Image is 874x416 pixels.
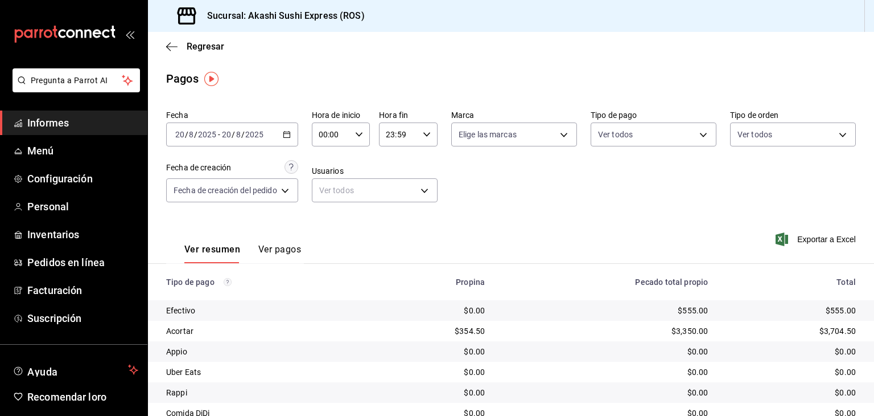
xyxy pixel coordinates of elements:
[241,130,245,139] font: /
[166,388,187,397] font: Rappi
[27,173,93,185] font: Configuración
[455,327,485,336] font: $354.50
[166,111,188,120] font: Fecha
[174,186,277,195] font: Fecha de creación del pedido
[27,145,54,157] font: Menú
[232,130,235,139] font: /
[13,68,140,92] button: Pregunta a Parrot AI
[826,306,856,315] font: $555.00
[27,201,69,213] font: Personal
[218,130,220,139] font: -
[687,347,708,356] font: $0.00
[379,111,408,120] font: Hora fin
[456,278,485,287] font: Propina
[312,166,344,176] font: Usuarios
[27,256,105,268] font: Pedidos en línea
[312,111,361,120] font: Hora de inicio
[687,388,708,397] font: $0.00
[166,368,201,377] font: Uber Eats
[166,41,224,52] button: Regresar
[730,111,779,120] font: Tipo de orden
[319,186,354,195] font: Ver todos
[166,278,215,287] font: Tipo de pago
[797,235,856,244] font: Exportar a Excel
[27,229,79,240] font: Inventarios
[687,368,708,377] font: $0.00
[737,130,772,139] font: Ver todos
[835,388,856,397] font: $0.00
[464,347,485,356] font: $0.00
[207,10,365,21] font: Sucursal: Akashi Sushi Express (ROS)
[166,327,193,336] font: Acortar
[778,233,856,246] button: Exportar a Excel
[187,41,224,52] font: Regresar
[221,130,232,139] input: --
[819,327,856,336] font: $3,704.50
[8,83,140,95] a: Pregunta a Parrot AI
[166,347,187,356] font: Appio
[671,327,708,336] font: $3,350.00
[27,366,58,378] font: Ayuda
[245,130,264,139] input: ----
[166,163,231,172] font: Fecha de creación
[27,284,82,296] font: Facturación
[204,72,218,86] img: Marcador de información sobre herramientas
[166,306,195,315] font: Efectivo
[835,347,856,356] font: $0.00
[185,130,188,139] font: /
[464,388,485,397] font: $0.00
[591,111,637,120] font: Tipo de pago
[166,72,199,85] font: Pagos
[188,130,194,139] input: --
[635,278,708,287] font: Pecado total propio
[464,306,485,315] font: $0.00
[194,130,197,139] font: /
[27,391,106,403] font: Recomendar loro
[835,368,856,377] font: $0.00
[598,130,633,139] font: Ver todos
[175,130,185,139] input: --
[27,117,69,129] font: Informes
[258,244,301,255] font: Ver pagos
[464,368,485,377] font: $0.00
[125,30,134,39] button: abrir_cajón_menú
[459,130,517,139] font: Elige las marcas
[184,243,301,263] div: pestañas de navegación
[184,244,240,255] font: Ver resumen
[27,312,81,324] font: Suscripción
[678,306,708,315] font: $555.00
[451,111,475,120] font: Marca
[31,76,108,85] font: Pregunta a Parrot AI
[224,278,232,286] svg: Los pagos realizados con Pay y otras terminales son montos brutos.
[836,278,856,287] font: Total
[236,130,241,139] input: --
[197,130,217,139] input: ----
